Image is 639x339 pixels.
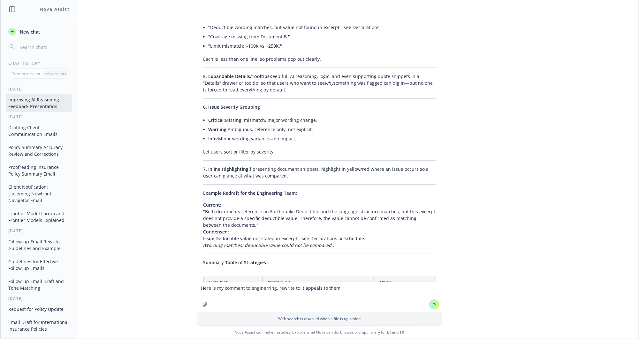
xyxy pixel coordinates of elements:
[209,125,436,134] li: Ambiguous, reference only, not explicit.
[325,80,334,86] em: why
[6,94,72,112] button: Improving AI Reasoning Feedback Presentation
[201,316,438,321] p: Web search is disabled when a file is uploaded
[203,73,270,79] span: 5. Expandable Details/Tooltips
[203,104,260,110] span: 6. Issue Severity Grouping
[209,117,225,123] span: Critical:
[209,41,436,51] li: "Limit mismatch: $100K vs $250K."
[374,276,435,288] th: Impact
[45,71,66,76] p: All accounts
[6,236,72,254] button: Follow-up Email Rewrite Guidelines and Example
[263,276,374,288] th: Description
[6,276,72,293] button: Follow-up Email Draft and Tone Matching
[1,114,77,120] div: [DATE]
[203,235,216,241] span: Issue:
[6,304,72,314] button: Request for Policy Update
[209,134,436,143] li: Minor wording variance—no impact.
[11,71,40,76] p: Current account
[203,228,436,248] p: Deductible value not stated in excerpt—see Declarations or Schedule.
[203,201,436,228] p: "Both documents reference an Earthquake Deductible and the language structure matches, but this e...
[1,296,77,301] div: [DATE]
[203,73,436,93] p: Keep full AI reasoning, logic, and even supporting quote snippets in a “Details” drawer or toolti...
[204,276,263,288] th: Technique
[400,329,405,335] a: TR
[209,136,218,142] span: Info:
[203,190,297,196] span: Example Redraft for the Engineering Team:
[203,229,229,235] span: Condensed:
[1,228,77,233] div: [DATE]
[40,6,70,12] h1: Nova Assist
[6,122,72,139] button: Drafting Client Communication Emails
[209,23,436,32] li: "Deductible wording matches, but value not found in excerpt—see Declarations.”
[203,259,266,265] span: Summary Table of Strategies
[6,182,72,206] button: Client Notification: Upcoming Newfront Navigator Email
[1,86,77,92] div: [DATE]
[6,317,72,334] button: Email Draft for International Insurance Policies
[203,166,249,172] span: 7. Inline Highlighting
[6,26,72,37] button: New chat
[197,282,442,312] textarea: Here is my comment to enginerring, rewrite to it appeals to them:
[209,126,228,132] span: Warning:
[209,115,436,125] li: Missing, mismatch, major wording change.
[3,326,636,339] span: Nova Assist can make mistakes. Explore what Nova can do: Browse prompt library for and
[6,142,72,159] button: Policy Summary Accuracy Review and Corrections
[203,242,334,248] em: (Wording matches; deductible value could not be compared.)
[203,148,436,155] p: Let users sort or filter by severity.
[387,329,391,335] a: BI
[19,43,69,51] input: Search chats
[1,60,77,66] div: Chat History
[6,162,72,179] button: Proofreading Insurance Policy Summary Email
[19,28,40,35] span: New chat
[203,166,436,179] p: If presenting document snippets, highlight in yellow/red where an issue occurs so a user can glan...
[6,208,72,225] button: Frontier Model Forum and Frontier Models Explained
[203,202,222,208] span: Current:
[6,256,72,273] button: Guidelines for Effective Follow-up Emails
[203,56,436,62] p: Each is less than one line, so problems pop out clearly.
[209,32,436,41] li: "Coverage missing from Document B."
